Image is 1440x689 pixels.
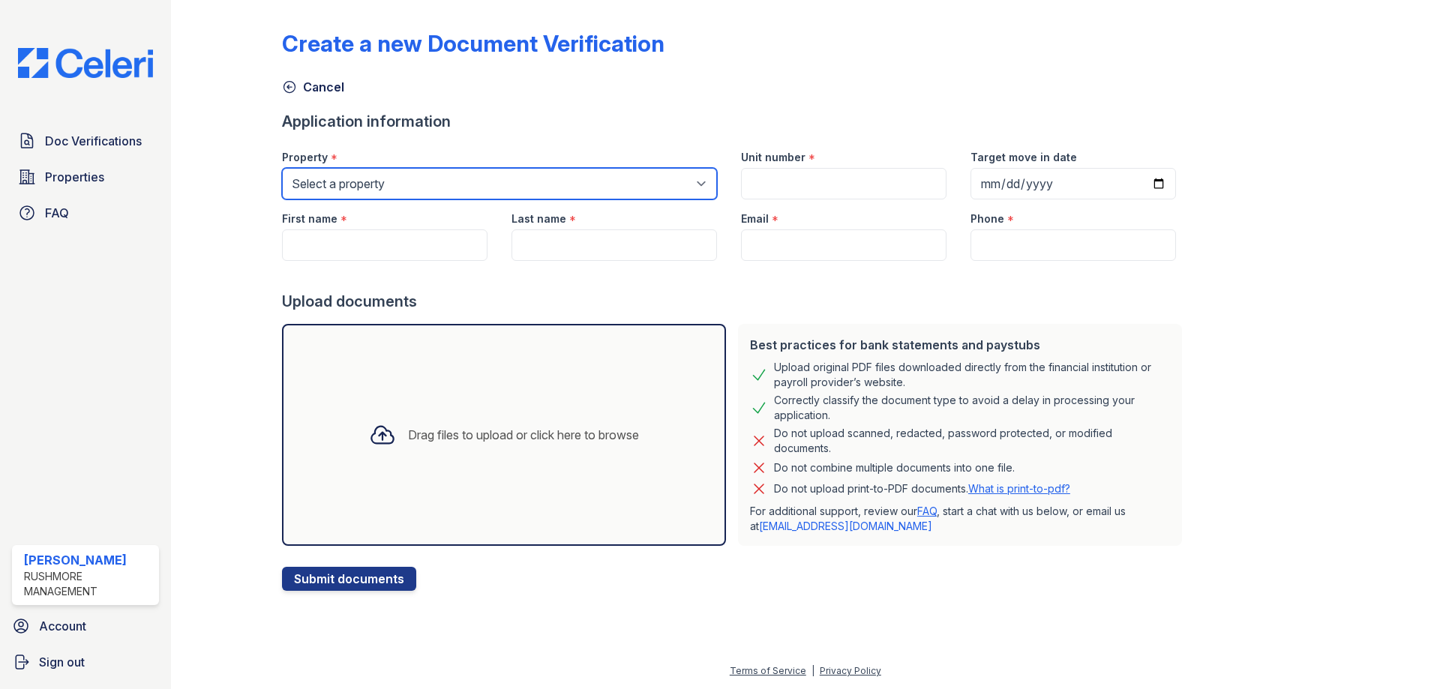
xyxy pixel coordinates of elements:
button: Submit documents [282,567,416,591]
label: First name [282,211,337,226]
span: Properties [45,168,104,186]
label: Target move in date [970,150,1077,165]
a: FAQ [12,198,159,228]
label: Unit number [741,150,805,165]
span: Doc Verifications [45,132,142,150]
a: Sign out [6,647,165,677]
span: Account [39,617,86,635]
a: What is print-to-pdf? [968,482,1070,495]
div: [PERSON_NAME] [24,551,153,569]
a: FAQ [917,505,937,517]
p: For additional support, review our , start a chat with us below, or email us at [750,504,1170,534]
div: Do not combine multiple documents into one file. [774,459,1015,477]
span: Sign out [39,653,85,671]
div: | [811,665,814,676]
div: Correctly classify the document type to avoid a delay in processing your application. [774,393,1170,423]
a: [EMAIL_ADDRESS][DOMAIN_NAME] [759,520,932,532]
div: Rushmore Management [24,569,153,599]
a: Account [6,611,165,641]
a: Terms of Service [730,665,806,676]
img: CE_Logo_Blue-a8612792a0a2168367f1c8372b55b34899dd931a85d93a1a3d3e32e68fde9ad4.png [6,48,165,78]
div: Drag files to upload or click here to browse [408,426,639,444]
a: Properties [12,162,159,192]
div: Application information [282,111,1188,132]
div: Do not upload scanned, redacted, password protected, or modified documents. [774,426,1170,456]
div: Upload documents [282,291,1188,312]
div: Upload original PDF files downloaded directly from the financial institution or payroll provider’... [774,360,1170,390]
a: Privacy Policy [820,665,881,676]
div: Best practices for bank statements and paystubs [750,336,1170,354]
div: Create a new Document Verification [282,30,664,57]
label: Phone [970,211,1004,226]
a: Cancel [282,78,344,96]
label: Last name [511,211,566,226]
span: FAQ [45,204,69,222]
label: Email [741,211,769,226]
label: Property [282,150,328,165]
p: Do not upload print-to-PDF documents. [774,481,1070,496]
a: Doc Verifications [12,126,159,156]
